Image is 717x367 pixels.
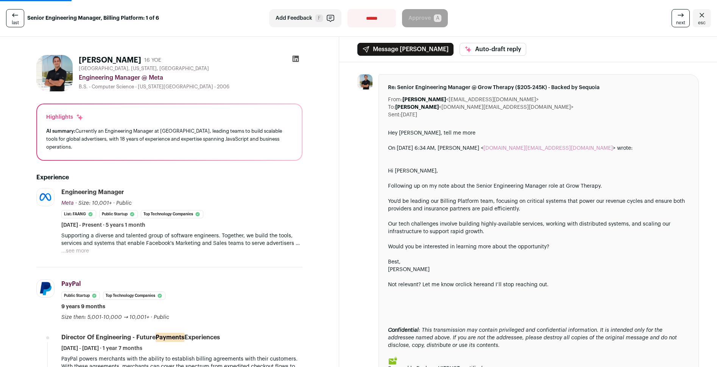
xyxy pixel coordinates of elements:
[402,97,446,102] b: [PERSON_NAME]
[37,280,54,297] img: f02111fb44465a6a12ed38154745a85114c7a6ba4054830ba8d1dae3ec84ef05.png
[388,281,689,289] div: Not relevant? Let me know or and I’ll stop reaching out.
[46,127,293,151] div: Currently an Engineering Manager at [GEOGRAPHIC_DATA], leading teams to build scalable tools for ...
[395,104,574,111] dd: <[DOMAIN_NAME][EMAIL_ADDRESS][DOMAIN_NAME]>
[388,96,402,104] dt: From:
[37,188,54,206] img: afd10b684991f508aa7e00cdd3707b66af72d1844587f95d1f14570fec7d3b0c.jpg
[154,315,169,320] span: Public
[388,266,689,273] div: [PERSON_NAME]
[388,258,689,266] div: Best,
[460,282,485,287] a: click here
[698,20,706,26] span: esc
[12,20,19,26] span: last
[672,9,690,27] a: next
[46,113,84,121] div: Highlights
[99,210,138,218] li: Public Startup
[61,232,302,247] p: Supporting a diverse and talented group of software engineers. Together, we build the tools, serv...
[61,221,145,229] span: [DATE] - Present · 5 years 1 month
[61,210,96,218] li: List: FAANG
[401,111,417,119] dd: [DATE]
[269,9,341,27] button: Add Feedback F
[46,129,75,133] span: AI summary:
[75,201,112,206] span: · Size: 10,001+
[276,14,312,22] span: Add Feedback
[141,210,203,218] li: Top Technology Companies
[116,201,132,206] span: Public
[61,247,89,255] button: ...see more
[402,96,539,104] dd: <[EMAIL_ADDRESS][DOMAIN_NAME]>
[676,20,685,26] span: next
[460,43,526,56] button: Auto-draft reply
[388,167,689,175] div: Hi [PERSON_NAME],
[388,198,689,213] div: You'd be leading our Billing Platform team, focusing on critical systems that power our revenue c...
[357,43,454,56] button: Message [PERSON_NAME]
[61,281,81,287] span: PayPal
[151,314,152,321] span: ·
[113,199,115,207] span: ·
[388,182,689,190] div: Following up on my note about the Senior Engineering Manager role at Grow Therapy.
[36,55,73,91] img: c3976b2af88b80a678b2a91855cc75ea5d740e6176437e7154ea05da6a5bb2a0.jpg
[357,74,373,89] img: c3976b2af88b80a678b2a91855cc75ea5d740e6176437e7154ea05da6a5bb2a0.jpg
[36,173,302,182] h2: Experience
[6,9,24,27] a: last
[388,84,689,91] span: Re: Senior Engineering Manager @ Grow Therapy ($205-245K) - Backed by Sequoia
[315,14,323,22] span: F
[79,73,302,82] div: Engineering Manager @ Meta
[27,14,159,22] strong: Senior Engineering Manager, Billing Platform: 1 of 6
[388,104,395,111] dt: To:
[156,333,184,342] mark: Payments
[395,105,439,110] b: [PERSON_NAME]
[61,345,142,352] span: [DATE] - [DATE] · 1 year 7 months
[388,243,689,251] div: Would you be interested in learning more about the opportunity?
[61,188,124,196] div: Engineering Manager
[79,84,302,90] div: B.S. - Computer Science - [US_STATE][GEOGRAPHIC_DATA] - 2006
[61,315,149,320] span: Size then: 5,001-10,000 → 10,001+
[79,55,141,66] h1: [PERSON_NAME]
[388,144,689,160] blockquote: On [DATE] 6:34 AM, [PERSON_NAME] < > wrote:
[388,129,689,137] div: Hey [PERSON_NAME], tell me more
[388,328,677,348] i: : This transmission may contain privileged and confidential information. It is intended only for ...
[61,292,100,300] li: Public Startup
[388,328,419,333] b: Confidential
[144,56,161,64] div: 16 YOE
[61,333,220,342] div: Director Of Engineering - Future Experiences
[79,66,209,72] span: [GEOGRAPHIC_DATA], [US_STATE], [GEOGRAPHIC_DATA]
[693,9,711,27] a: Close
[61,303,105,311] span: 9 years 9 months
[388,357,397,365] img: green_lock_v2.png
[388,220,689,235] div: Our tech challenges involve building highly-available services, working with distributed systems,...
[103,292,165,300] li: Top Technology Companies
[483,146,613,151] a: [DOMAIN_NAME][EMAIL_ADDRESS][DOMAIN_NAME]
[388,111,401,119] dt: Sent:
[61,201,74,206] span: Meta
